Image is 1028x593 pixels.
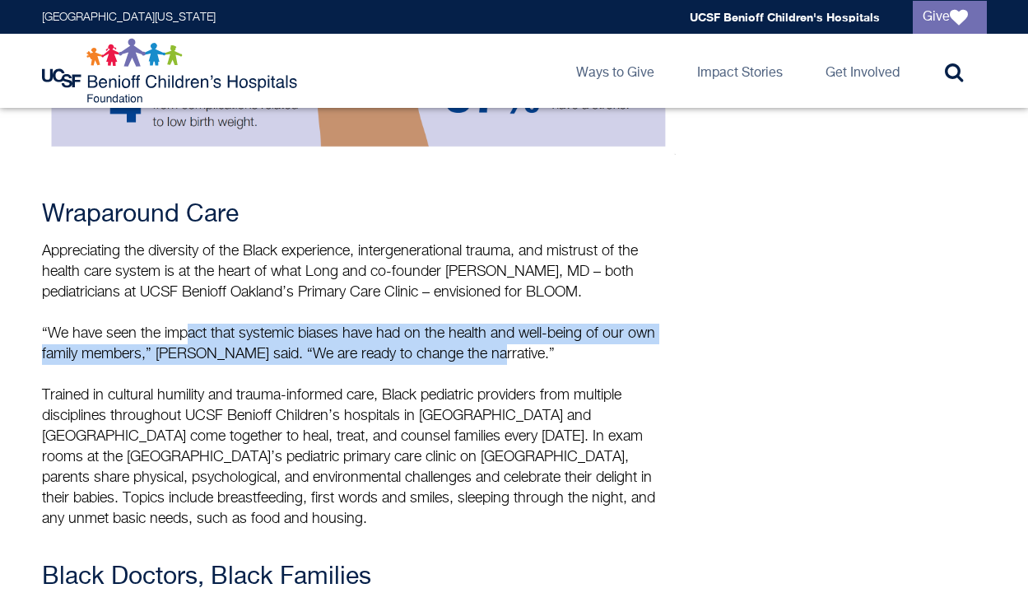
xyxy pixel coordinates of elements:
a: Give [913,1,987,34]
a: Get Involved [812,34,913,108]
h3: Wraparound Care [42,200,676,230]
p: “We have seen the impact that systemic biases have had on the health and well-being of our own fa... [42,324,676,365]
p: Trained in cultural humility and trauma-informed care, Black pediatric providers from multiple di... [42,385,676,530]
p: Appreciating the diversity of the Black experience, intergenerational trauma, and mistrust of the... [42,241,676,303]
a: [GEOGRAPHIC_DATA][US_STATE] [42,12,216,23]
a: Impact Stories [684,34,796,108]
a: Ways to Give [563,34,668,108]
a: UCSF Benioff Children's Hospitals [690,10,880,24]
h3: Black Doctors, Black Families [42,563,676,592]
img: Logo for UCSF Benioff Children's Hospitals Foundation [42,38,301,104]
